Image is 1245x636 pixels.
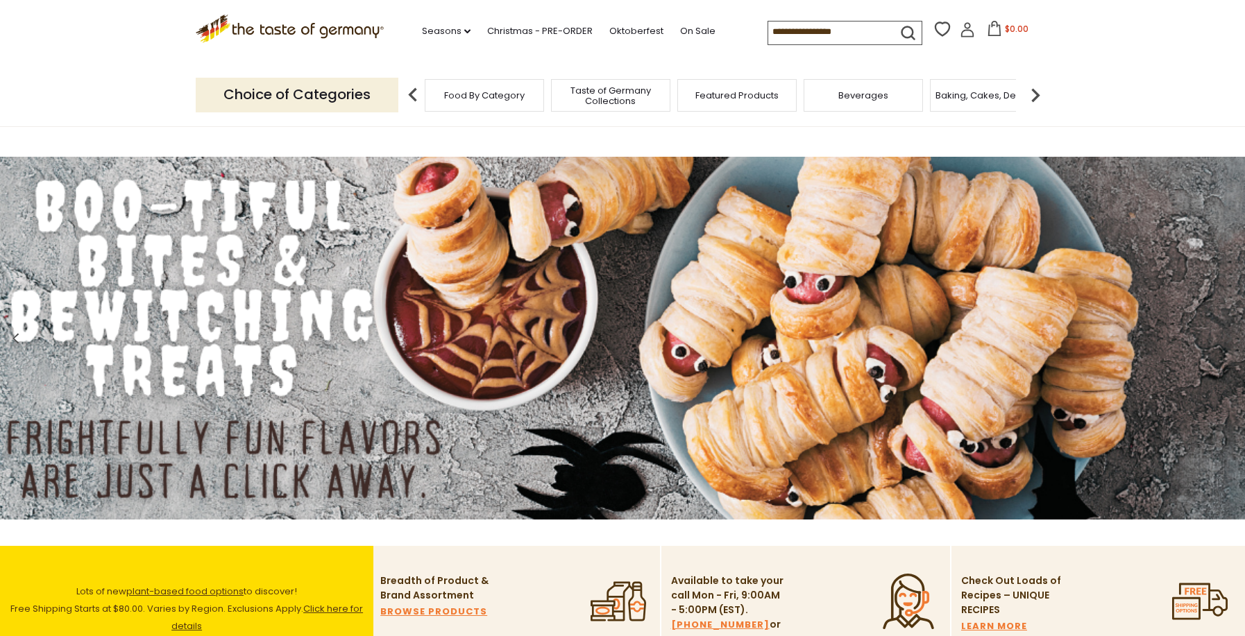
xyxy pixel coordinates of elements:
img: previous arrow [399,81,427,109]
a: plant-based food options [126,585,244,598]
a: Click here for details [171,602,363,633]
a: Taste of Germany Collections [555,85,666,106]
a: Christmas - PRE-ORDER [487,24,593,39]
img: next arrow [1022,81,1049,109]
a: BROWSE PRODUCTS [380,604,487,619]
a: Baking, Cakes, Desserts [935,90,1043,101]
a: Beverages [838,90,888,101]
a: Featured Products [695,90,779,101]
p: Choice of Categories [196,78,398,112]
p: Check Out Loads of Recipes – UNIQUE RECIPES [961,574,1062,617]
span: Lots of new to discover! Free Shipping Starts at $80.00. Varies by Region. Exclusions Apply. [10,585,363,633]
a: Seasons [422,24,471,39]
a: On Sale [680,24,715,39]
a: Food By Category [444,90,525,101]
a: LEARN MORE [961,619,1027,634]
span: $0.00 [1005,23,1028,35]
a: Oktoberfest [609,24,663,39]
button: $0.00 [978,21,1037,42]
a: [PHONE_NUMBER] [671,617,770,633]
p: Breadth of Product & Brand Assortment [380,574,495,603]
